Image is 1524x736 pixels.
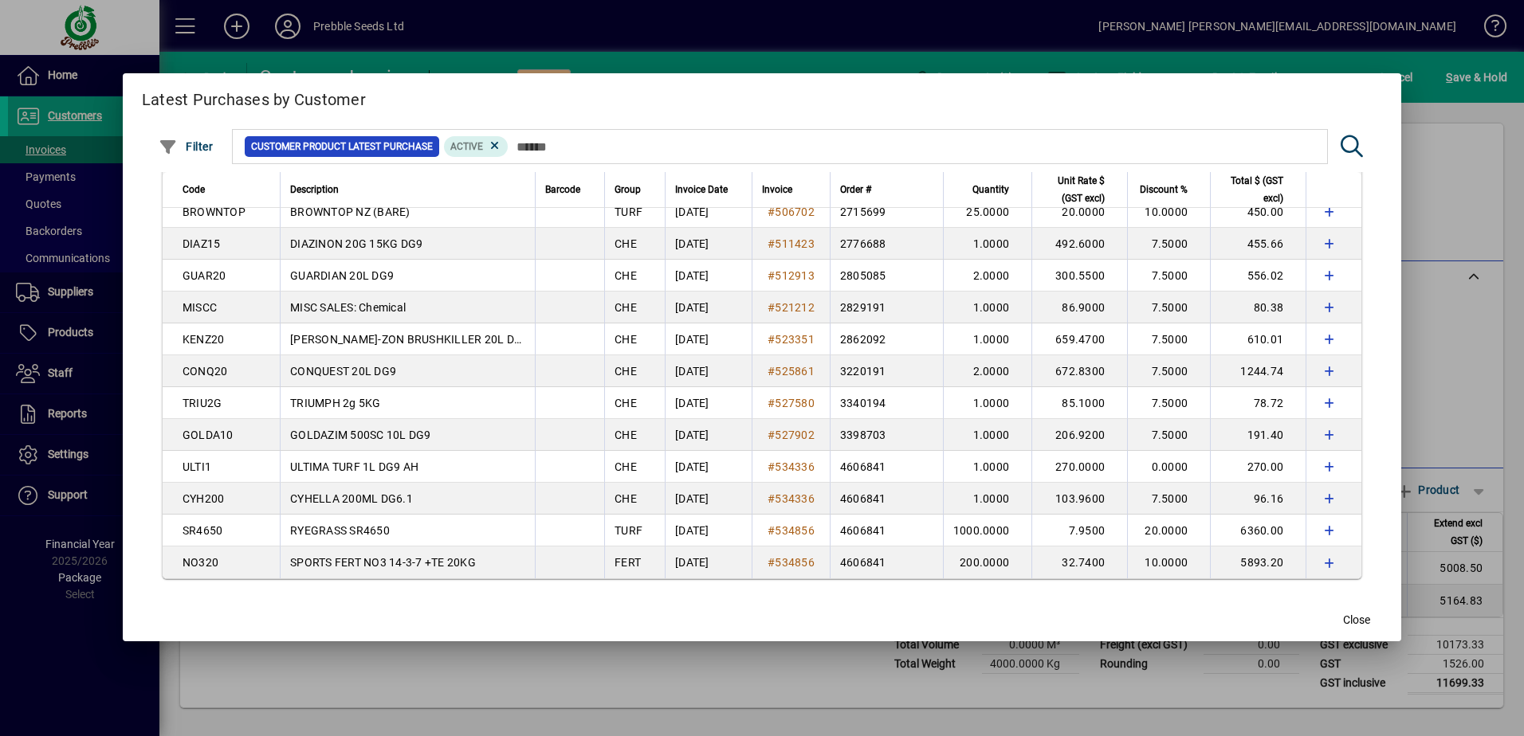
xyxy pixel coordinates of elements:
[290,237,422,250] span: DIAZINON 20G 15KG DG9
[1343,612,1370,628] span: Close
[1137,181,1202,198] div: Discount %
[183,556,218,569] span: NO320
[1210,323,1306,355] td: 610.01
[615,365,637,378] span: CHE
[290,429,431,441] span: GOLDAZIM 500SC 10L DG9
[183,301,217,314] span: MISCC
[290,301,406,314] span: MISC SALES: Chemical
[762,331,820,348] a: #523351
[1031,515,1127,546] td: 7.9500
[762,554,820,571] a: #534856
[290,397,381,409] span: TRIUMPH 2g 5KG
[1210,451,1306,483] td: 270.00
[1127,260,1210,292] td: 7.5000
[1210,228,1306,260] td: 455.66
[615,206,642,218] span: TURF
[762,458,820,476] a: #534336
[1042,172,1119,207] div: Unit Rate $ (GST excl)
[775,301,815,314] span: 521212
[183,333,225,346] span: KENZ20
[1031,451,1127,483] td: 270.0000
[768,460,775,473] span: #
[1127,323,1210,355] td: 7.5000
[830,196,943,228] td: 2715699
[768,206,775,218] span: #
[762,181,820,198] div: Invoice
[1210,515,1306,546] td: 6360.00
[1031,292,1127,323] td: 86.9000
[1042,172,1105,207] span: Unit Rate $ (GST excl)
[615,237,637,250] span: CHE
[943,546,1031,578] td: 200.0000
[290,333,528,346] span: [PERSON_NAME]-ZON BRUSHKILLER 20L DG9
[768,429,775,441] span: #
[545,181,595,198] div: Barcode
[290,365,396,378] span: CONQUEST 20L DG9
[830,515,943,546] td: 4606841
[1210,292,1306,323] td: 80.38
[665,515,752,546] td: [DATE]
[1031,546,1127,578] td: 32.7400
[768,269,775,282] span: #
[183,206,245,218] span: BROWNTOP
[830,483,943,515] td: 4606841
[972,181,1009,198] span: Quantity
[183,181,205,198] span: Code
[675,181,742,198] div: Invoice Date
[1140,181,1188,198] span: Discount %
[1210,260,1306,292] td: 556.02
[615,333,637,346] span: CHE
[1031,228,1127,260] td: 492.6000
[183,269,226,282] span: GUAR20
[943,260,1031,292] td: 2.0000
[183,237,221,250] span: DIAZ15
[830,546,943,578] td: 4606841
[1031,196,1127,228] td: 20.0000
[665,323,752,355] td: [DATE]
[1127,196,1210,228] td: 10.0000
[1210,355,1306,387] td: 1244.74
[1331,606,1382,635] button: Close
[768,492,775,505] span: #
[290,181,339,198] span: Description
[1210,196,1306,228] td: 450.00
[183,492,225,505] span: CYH200
[768,556,775,569] span: #
[450,141,483,152] span: Active
[775,429,815,441] span: 527902
[290,524,390,537] span: RYEGRASS SR4650
[943,292,1031,323] td: 1.0000
[1127,355,1210,387] td: 7.5000
[615,429,637,441] span: CHE
[615,492,637,505] span: CHE
[768,397,775,409] span: #
[1127,451,1210,483] td: 0.0000
[830,323,943,355] td: 2862092
[1220,172,1298,207] div: Total $ (GST excl)
[762,426,820,444] a: #527902
[545,181,580,198] span: Barcode
[943,483,1031,515] td: 1.0000
[615,181,655,198] div: Group
[183,365,228,378] span: CONQ20
[615,524,642,537] span: TURF
[1031,323,1127,355] td: 659.4700
[775,365,815,378] span: 525861
[1210,419,1306,451] td: 191.40
[830,451,943,483] td: 4606841
[830,419,943,451] td: 3398703
[665,387,752,419] td: [DATE]
[762,522,820,539] a: #534856
[183,524,223,537] span: SR4650
[665,546,752,578] td: [DATE]
[290,206,410,218] span: BROWNTOP NZ (BARE)
[762,267,820,284] a: #512913
[665,196,752,228] td: [DATE]
[775,524,815,537] span: 534856
[1127,419,1210,451] td: 7.5000
[1127,228,1210,260] td: 7.5000
[953,181,1023,198] div: Quantity
[762,490,820,507] a: #534336
[290,460,418,473] span: ULTIMA TURF 1L DG9 AH
[675,181,728,198] span: Invoice Date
